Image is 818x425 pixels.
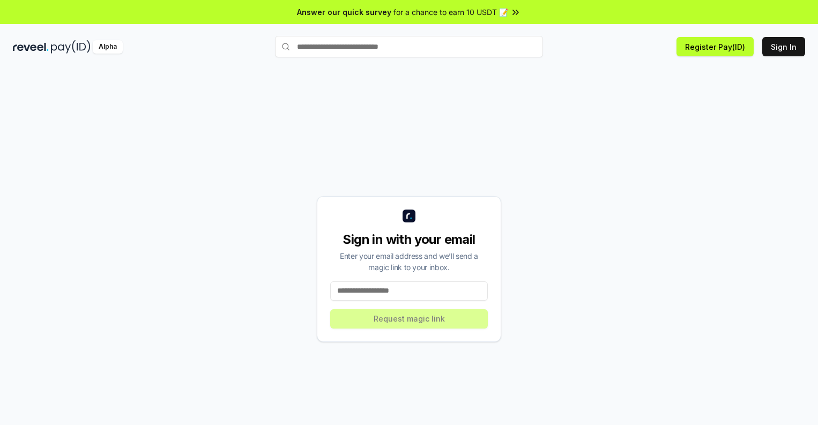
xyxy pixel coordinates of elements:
button: Register Pay(ID) [676,37,754,56]
div: Sign in with your email [330,231,488,248]
span: for a chance to earn 10 USDT 📝 [393,6,508,18]
button: Sign In [762,37,805,56]
div: Enter your email address and we’ll send a magic link to your inbox. [330,250,488,273]
span: Answer our quick survey [297,6,391,18]
div: Alpha [93,40,123,54]
img: reveel_dark [13,40,49,54]
img: pay_id [51,40,91,54]
img: logo_small [403,210,415,222]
